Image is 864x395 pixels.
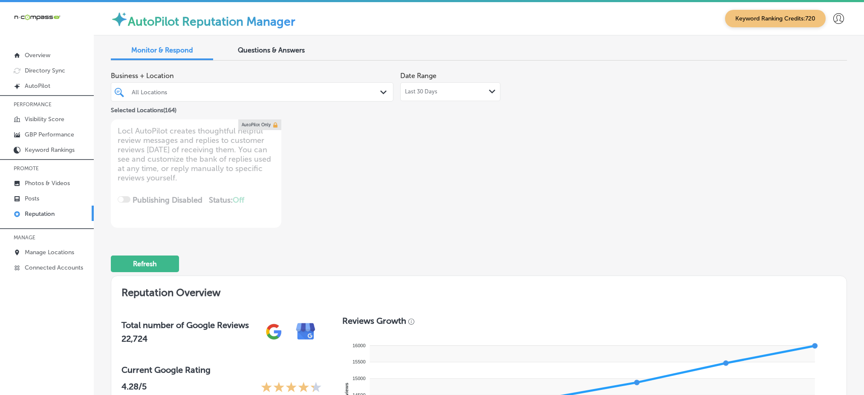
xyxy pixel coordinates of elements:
[121,334,249,344] h2: 22,724
[14,13,61,21] img: 660ab0bf-5cc7-4cb8-ba1c-48b5ae0f18e60NCTV_CLogo_TV_Black_-500x88.png
[725,10,826,27] span: Keyword Ranking Credits: 720
[353,359,366,364] tspan: 15500
[111,256,179,272] button: Refresh
[25,67,65,74] p: Directory Sync
[25,180,70,187] p: Photos & Videos
[111,103,176,114] p: Selected Locations ( 164 )
[121,381,147,395] p: 4.28 /5
[25,146,75,154] p: Keyword Rankings
[353,343,366,348] tspan: 16000
[131,46,193,54] span: Monitor & Respond
[111,11,128,28] img: autopilot-icon
[238,46,305,54] span: Questions & Answers
[258,316,290,348] img: gPZS+5FD6qPJAAAAABJRU5ErkJggg==
[111,72,393,80] span: Business + Location
[121,320,249,330] h3: Total number of Google Reviews
[25,131,74,138] p: GBP Performance
[405,88,437,95] span: Last 30 Days
[25,52,50,59] p: Overview
[261,381,322,395] div: 4.28 Stars
[353,376,366,381] tspan: 15000
[342,316,406,326] h3: Reviews Growth
[132,88,381,96] div: All Locations
[25,82,50,90] p: AutoPilot
[111,276,847,305] h2: Reputation Overview
[25,195,39,202] p: Posts
[25,264,83,271] p: Connected Accounts
[25,210,55,218] p: Reputation
[290,316,322,348] img: e7ababfa220611ac49bdb491a11684a6.png
[121,365,322,375] h3: Current Google Rating
[128,15,295,29] label: AutoPilot Reputation Manager
[25,249,74,256] p: Manage Locations
[25,116,64,123] p: Visibility Score
[400,72,436,80] label: Date Range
